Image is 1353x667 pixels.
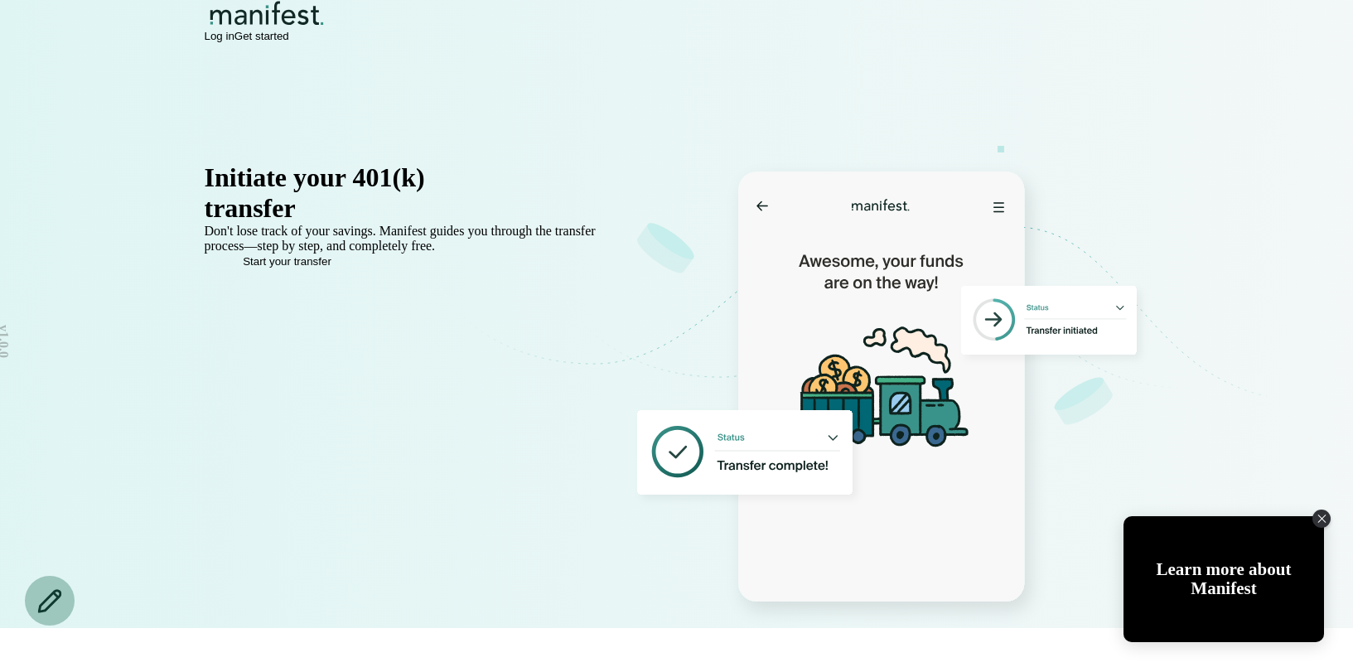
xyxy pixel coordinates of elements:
div: Initiate your [205,162,633,193]
div: Close Tolstoy widget [1312,510,1331,528]
span: 401(k) [352,162,424,193]
div: Learn more about Manifest [1123,560,1324,598]
div: Tolstoy bubble widget [1123,516,1324,642]
div: transfer [205,193,633,224]
button: Get started [234,30,289,42]
span: Start your transfer [243,255,331,268]
button: Start your transfer [205,255,370,268]
span: in minutes [296,193,414,223]
div: Open Tolstoy widget [1123,516,1324,642]
p: Don't lose track of your savings. Manifest guides you through the transfer process—step by step, ... [205,224,633,254]
button: Log in [205,30,234,42]
div: Open Tolstoy [1123,516,1324,642]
